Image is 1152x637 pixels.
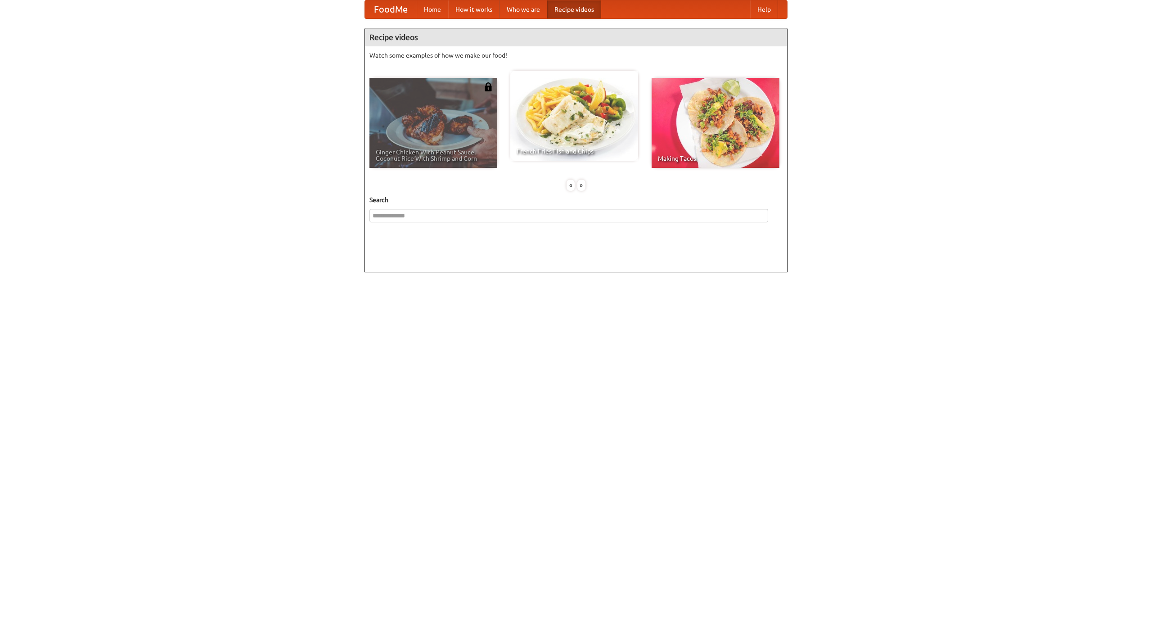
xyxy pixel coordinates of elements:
a: Making Tacos [652,78,779,168]
span: French Fries Fish and Chips [517,148,632,154]
h5: Search [369,195,783,204]
h4: Recipe videos [365,28,787,46]
img: 483408.png [484,82,493,91]
p: Watch some examples of how we make our food! [369,51,783,60]
span: Making Tacos [658,155,773,162]
div: « [567,180,575,191]
a: Who we are [499,0,547,18]
a: How it works [448,0,499,18]
a: Help [750,0,778,18]
a: Home [417,0,448,18]
a: FoodMe [365,0,417,18]
div: » [577,180,585,191]
a: French Fries Fish and Chips [510,71,638,161]
a: Recipe videos [547,0,601,18]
